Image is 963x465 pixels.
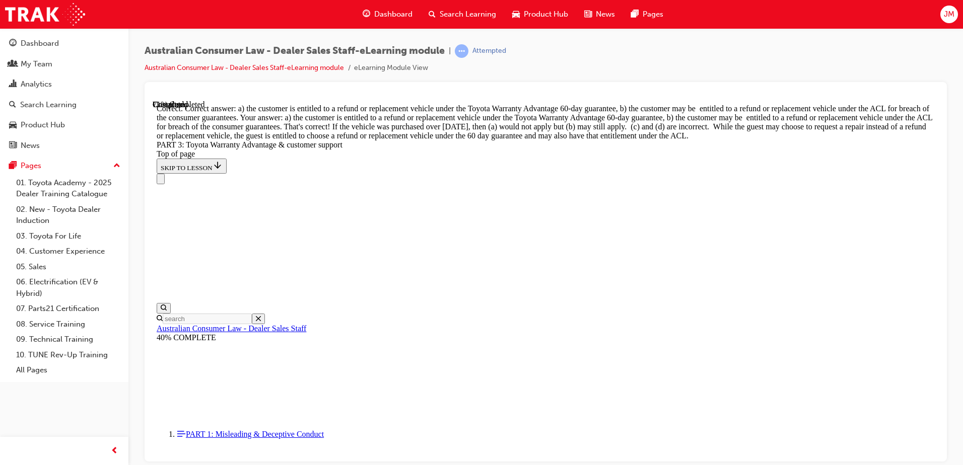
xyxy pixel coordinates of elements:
[99,213,112,224] button: Close search menu
[421,4,504,25] a: search-iconSearch Learning
[12,274,124,301] a: 06. Electrification (EV & Hybrid)
[145,63,344,72] a: Australian Consumer Law - Dealer Sales Staff-eLearning module
[113,160,120,173] span: up-icon
[8,64,70,71] span: SKIP TO LESSON
[355,4,421,25] a: guage-iconDashboard
[4,58,74,73] button: SKIP TO LESSON
[145,45,445,57] span: Australian Consumer Law - Dealer Sales Staff-eLearning module
[12,362,124,378] a: All Pages
[20,99,77,111] div: Search Learning
[354,62,428,74] li: eLearning Module View
[4,233,782,242] div: 40% COMPLETE
[21,160,41,172] div: Pages
[9,121,17,130] span: car-icon
[576,4,623,25] a: news-iconNews
[596,9,615,20] span: News
[4,157,124,175] button: Pages
[4,40,782,49] div: PART 3: Toyota Warranty Advantage & customer support
[12,332,124,347] a: 09. Technical Training
[643,9,663,20] span: Pages
[472,46,506,56] div: Attempted
[4,49,782,58] div: Top of page
[374,9,412,20] span: Dashboard
[5,3,85,26] img: Trak
[21,79,52,90] div: Analytics
[631,8,639,21] span: pages-icon
[21,119,65,131] div: Product Hub
[111,445,118,457] span: prev-icon
[12,202,124,228] a: 02. New - Toyota Dealer Induction
[9,141,17,150] span: news-icon
[455,44,468,58] span: learningRecordVerb_ATTEMPT-icon
[4,116,124,134] a: Product Hub
[4,224,154,232] a: Australian Consumer Law - Dealer Sales Staff
[363,8,370,21] span: guage-icon
[12,259,124,275] a: 05. Sales
[12,347,124,363] a: 10. TUNE Rev-Up Training
[4,4,782,40] div: Correct. Correct answer: a) the customer is entitled to a refund or replacement vehicle under the...
[429,8,436,21] span: search-icon
[12,244,124,259] a: 04. Customer Experience
[940,6,958,23] button: JM
[12,317,124,332] a: 08. Service Training
[524,9,568,20] span: Product Hub
[12,228,124,244] a: 03. Toyota For Life
[4,34,124,53] a: Dashboard
[512,8,520,21] span: car-icon
[9,39,17,48] span: guage-icon
[504,4,576,25] a: car-iconProduct Hub
[10,213,99,224] input: Search
[449,45,451,57] span: |
[9,80,17,89] span: chart-icon
[4,136,124,155] a: News
[21,58,52,70] div: My Team
[9,162,17,171] span: pages-icon
[4,55,124,73] a: My Team
[4,203,18,213] button: Open search menu
[9,60,17,69] span: people-icon
[584,8,592,21] span: news-icon
[944,9,954,20] span: JM
[21,38,59,49] div: Dashboard
[4,96,124,114] a: Search Learning
[9,101,16,110] span: search-icon
[12,175,124,202] a: 01. Toyota Academy - 2025 Dealer Training Catalogue
[623,4,671,25] a: pages-iconPages
[4,32,124,157] button: DashboardMy TeamAnalyticsSearch LearningProduct HubNews
[4,73,12,84] button: Close navigation menu
[440,9,496,20] span: Search Learning
[21,140,40,151] div: News
[12,301,124,317] a: 07. Parts21 Certification
[4,75,124,94] a: Analytics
